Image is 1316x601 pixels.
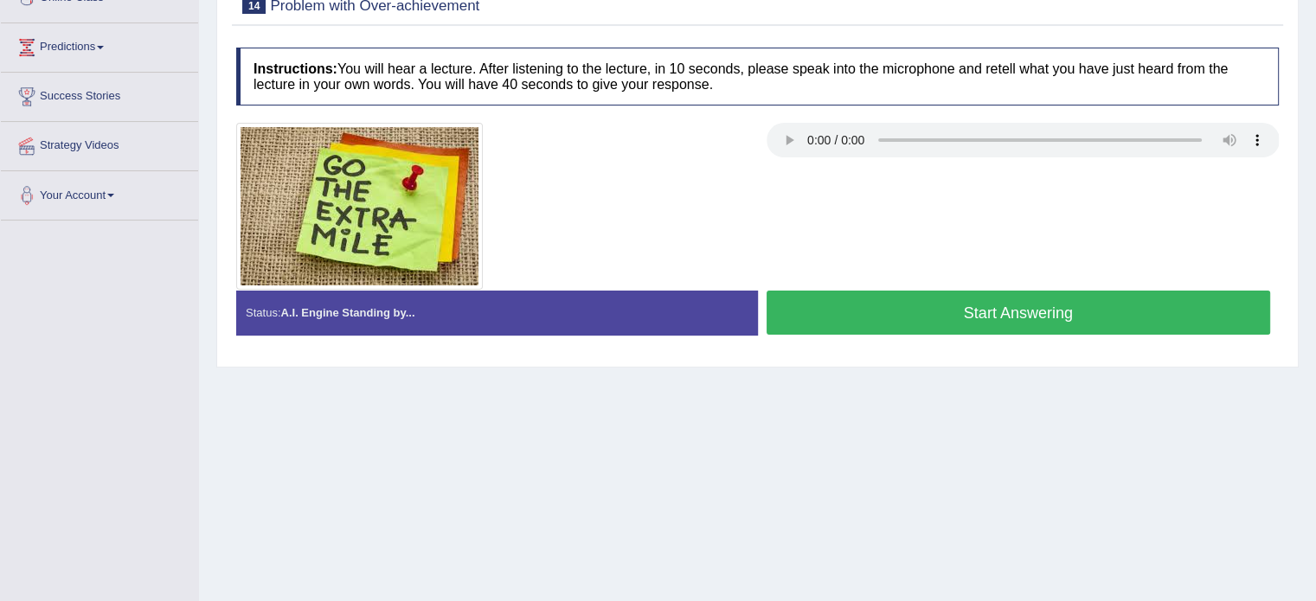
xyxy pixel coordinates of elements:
[236,48,1279,105] h4: You will hear a lecture. After listening to the lecture, in 10 seconds, please speak into the mic...
[1,23,198,67] a: Predictions
[254,61,337,76] b: Instructions:
[1,122,198,165] a: Strategy Videos
[236,291,758,335] div: Status:
[1,73,198,116] a: Success Stories
[280,306,414,319] strong: A.I. Engine Standing by...
[1,171,198,214] a: Your Account
[767,291,1271,335] button: Start Answering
